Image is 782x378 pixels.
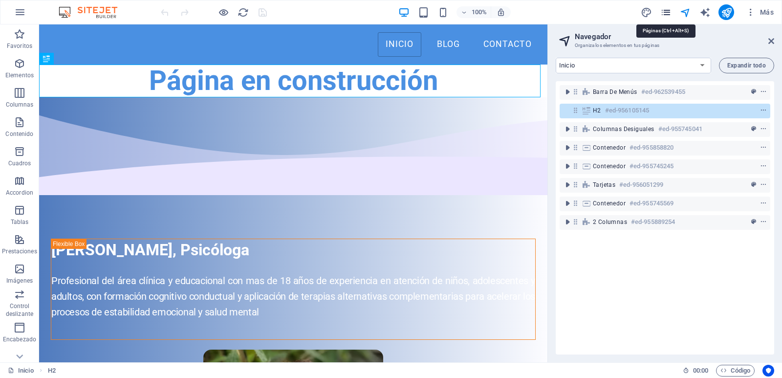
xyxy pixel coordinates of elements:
button: toggle-expand [562,198,573,209]
h6: #ed-955745245 [630,160,673,172]
button: toggle-expand [562,142,573,154]
button: context-menu [759,142,768,154]
p: Cuadros [8,159,31,167]
button: context-menu [759,105,768,116]
button: context-menu [759,216,768,228]
h6: 100% [471,6,487,18]
button: context-menu [759,179,768,191]
h6: #ed-956105145 [605,105,649,116]
p: Encabezado [3,335,36,343]
button: toggle-expand [562,179,573,191]
i: AI Writer [699,7,711,18]
button: preset [749,216,759,228]
i: Navegador [680,7,691,18]
i: Al redimensionar, ajustar el nivel de zoom automáticamente para ajustarse al dispositivo elegido. [497,8,505,17]
p: Favoritos [7,42,32,50]
button: Más [742,4,778,20]
button: Haz clic para salir del modo de previsualización y seguir editando [217,6,229,18]
button: Expandir todo [719,58,774,73]
button: toggle-expand [562,123,573,135]
button: Código [716,365,755,377]
button: publish [718,4,734,20]
button: context-menu [759,160,768,172]
p: Contenido [5,130,33,138]
span: 00 00 [693,365,708,377]
p: Tablas [11,218,29,226]
h2: Navegador [575,32,774,41]
p: Columnas [6,101,34,109]
button: navigator [679,6,691,18]
span: Contenedor [593,162,626,170]
span: Expandir todo [727,63,766,68]
span: Barra de menús [593,88,637,96]
i: Volver a cargar página [238,7,249,18]
a: Haz clic para cancelar la selección y doble clic para abrir páginas [8,365,34,377]
i: Publicar [721,7,732,18]
button: context-menu [759,86,768,98]
h6: #ed-955745041 [658,123,702,135]
span: Contenedor [593,144,626,152]
span: : [700,367,701,374]
h6: #ed-955858820 [630,142,673,154]
span: 2 columnas [593,218,627,226]
p: Imágenes [6,277,33,285]
button: 100% [456,6,491,18]
h6: #ed-955745569 [630,198,673,209]
button: toggle-expand [562,86,573,98]
nav: breadcrumb [48,365,56,377]
button: toggle-expand [562,160,573,172]
button: preset [749,179,759,191]
button: toggle-expand [562,216,573,228]
span: Contenedor [593,200,626,207]
button: context-menu [759,123,768,135]
h6: #ed-962539455 [641,86,685,98]
button: design [640,6,652,18]
h3: Organiza los elementos en tus páginas [575,41,755,50]
button: preset [749,123,759,135]
button: text_generator [699,6,711,18]
button: preset [749,86,759,98]
i: Diseño (Ctrl+Alt+Y) [641,7,652,18]
span: H2 [593,107,601,114]
button: Usercentrics [762,365,774,377]
img: Editor Logo [56,6,130,18]
h6: #ed-955889254 [631,216,675,228]
span: Columnas desiguales [593,125,654,133]
span: Haz clic para seleccionar y doble clic para editar [48,365,56,377]
button: pages [660,6,672,18]
button: reload [237,6,249,18]
p: Elementos [5,71,34,79]
p: Prestaciones [2,247,37,255]
h6: Tiempo de la sesión [683,365,709,377]
span: Código [720,365,750,377]
p: Accordion [6,189,33,197]
h6: #ed-956051299 [619,179,663,191]
button: context-menu [759,198,768,209]
span: Más [746,7,774,17]
span: Tarjetas [593,181,615,189]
